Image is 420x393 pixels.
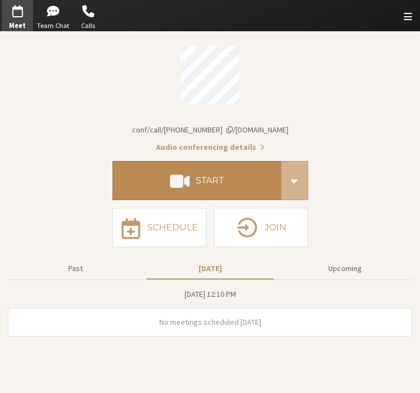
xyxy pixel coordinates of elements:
h4: Start [196,176,224,185]
span: No meetings scheduled [DATE] [159,317,261,327]
button: Copy my meeting room linkCopy my meeting room link [132,124,289,136]
h4: Join [265,223,286,232]
span: Team Chat [37,21,69,31]
button: Schedule [112,208,206,247]
button: Upcoming [281,259,408,278]
section: Today's Meetings [8,288,412,337]
button: Audio conferencing details [156,141,265,153]
section: Account details [8,38,412,154]
button: Start [112,161,281,200]
span: Calls [73,21,104,31]
button: [DATE] [147,259,273,278]
div: Start conference options [281,161,308,200]
span: Copy my meeting room link [132,125,289,135]
span: Meet [2,21,33,31]
span: [DATE] 12:10 PM [185,289,236,299]
h4: Schedule [147,223,198,232]
button: Past [12,259,139,278]
button: Join [214,208,308,247]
